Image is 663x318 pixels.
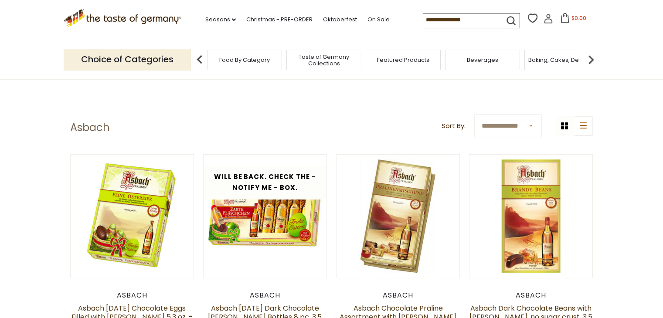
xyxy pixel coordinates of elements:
[323,15,357,24] a: Oktoberfest
[219,57,270,63] a: Food By Category
[442,121,466,132] label: Sort By:
[467,57,498,63] a: Beverages
[377,57,429,63] a: Featured Products
[367,15,390,24] a: On Sale
[337,155,460,278] img: Asbach Chocolate Praline Assortment with Brandy in Gift Box
[336,291,460,300] div: Asbach
[469,155,593,278] img: Asbach Dark Chocolate Beans with Brandy in Small Gift Box (no sugar crust)
[571,14,586,22] span: $0.00
[289,54,359,67] a: Taste of Germany Collections
[204,155,327,278] img: Asbach Easter Dark Chocolate Brandy Bottles 8 pc. 3.5 oz. - DEAL
[64,49,191,70] p: Choice of Categories
[528,57,596,63] a: Baking, Cakes, Desserts
[582,51,600,68] img: next arrow
[555,13,592,26] button: $0.00
[469,291,593,300] div: Asbach
[246,15,313,24] a: Christmas - PRE-ORDER
[70,291,194,300] div: Asbach
[203,291,327,300] div: Asbach
[71,155,194,278] img: Asbach Easter Chocolate Eggs Filled with Brandy 5.3 oz. - DEAL
[70,121,110,134] h1: Asbach
[205,15,236,24] a: Seasons
[191,51,208,68] img: previous arrow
